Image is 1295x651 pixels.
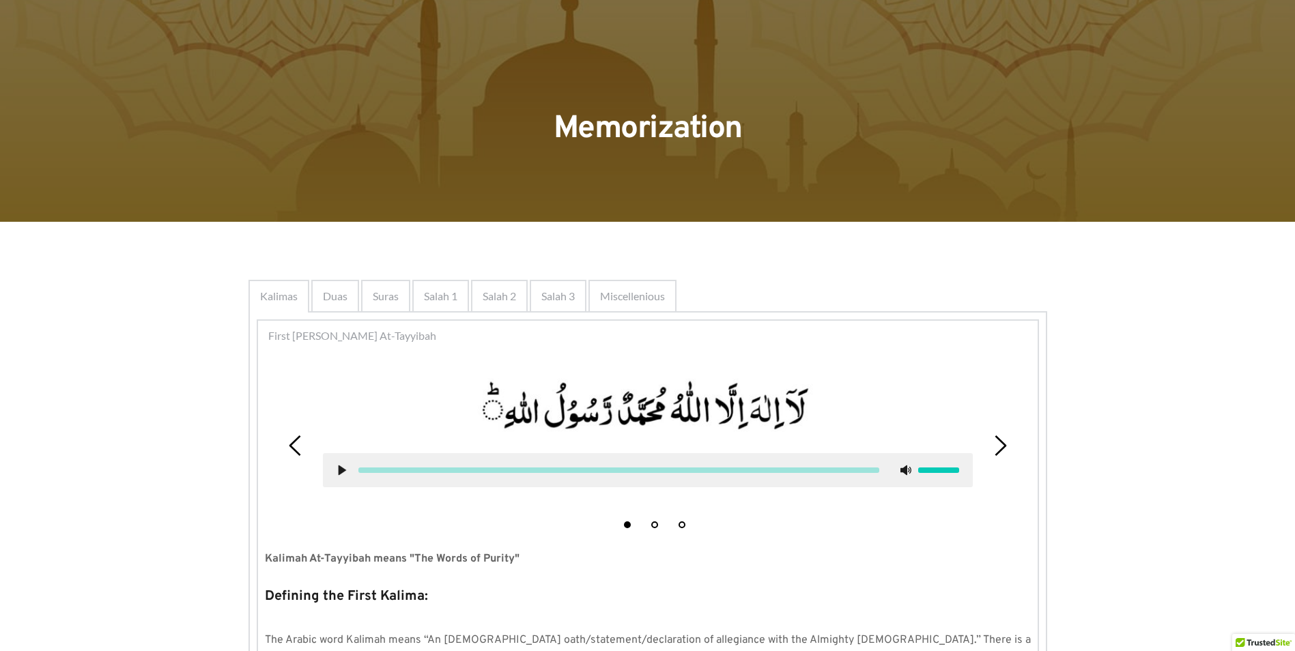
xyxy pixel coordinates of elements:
span: Duas [323,288,347,304]
strong: Defining the First Kalima: [265,588,428,605]
button: 1 of 3 [624,521,631,528]
span: Salah 3 [541,288,575,304]
strong: Kalimah At-Tayyibah means "The Words of Purity" [265,552,520,566]
span: Salah 2 [483,288,516,304]
span: Memorization [554,109,742,149]
span: Salah 1 [424,288,457,304]
span: Kalimas [260,288,298,304]
span: Suras [373,288,399,304]
button: 3 of 3 [679,521,685,528]
span: First [PERSON_NAME] At-Tayyibah [268,328,436,344]
button: 2 of 3 [651,521,658,528]
span: Miscellenious [600,288,665,304]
